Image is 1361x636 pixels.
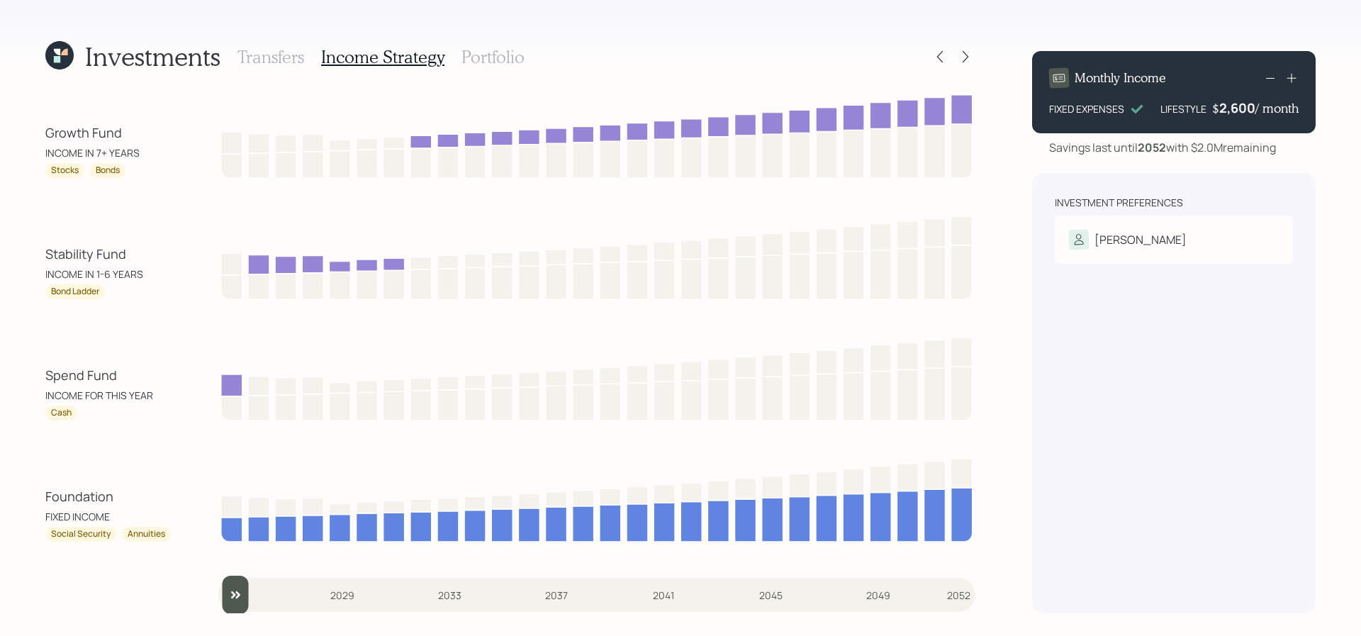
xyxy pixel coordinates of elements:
[237,47,304,67] h3: Transfers
[45,145,173,160] div: INCOME IN 7+ YEARS
[45,487,173,506] div: Foundation
[1094,231,1187,248] div: [PERSON_NAME]
[45,509,173,524] div: FIXED INCOME
[1212,101,1219,116] h4: $
[45,123,173,143] div: Growth Fund
[96,164,120,177] div: Bonds
[45,267,173,281] div: INCOME IN 1-6 YEARS
[1255,101,1299,116] h4: / month
[51,407,72,419] div: Cash
[128,528,165,540] div: Annuities
[45,366,173,385] div: Spend Fund
[1160,101,1206,116] div: LIFESTYLE
[85,41,220,72] h1: Investments
[1138,140,1166,155] b: 2052
[1049,101,1124,116] div: FIXED EXPENSES
[45,245,173,264] div: Stability Fund
[1055,196,1183,210] div: Investment Preferences
[1219,99,1255,116] div: 2,600
[45,388,173,403] div: INCOME FOR THIS YEAR
[1049,139,1276,156] div: Savings last until with $2.0M remaining
[51,286,99,298] div: Bond Ladder
[51,528,111,540] div: Social Security
[1075,70,1166,86] h4: Monthly Income
[51,164,79,177] div: Stocks
[321,47,444,67] h3: Income Strategy
[461,47,525,67] h3: Portfolio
